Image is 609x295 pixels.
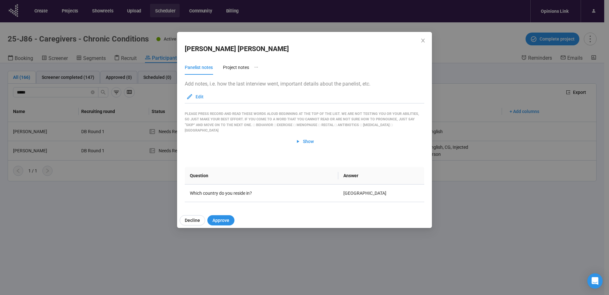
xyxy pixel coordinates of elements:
[185,167,338,185] th: Question
[185,64,213,71] div: Panelist notes
[185,111,424,133] div: Please press record and read these words aloud beginning at the top of the list. We are not testi...
[338,202,424,220] td: [US_STATE]
[185,185,338,202] td: Which country do you reside in?
[196,93,204,100] span: Edit
[303,138,314,145] span: Show
[207,215,234,225] button: Approve
[419,37,426,44] button: Close
[180,215,205,225] button: Decline
[290,136,319,147] button: Show
[254,65,258,69] span: ellipsis
[338,185,424,202] td: [GEOGRAPHIC_DATA]
[223,64,249,71] div: Project notes
[185,92,205,102] button: Edit
[185,80,424,88] p: Add notes, i.e. how the last interview went, important details about the panelist, etc.
[249,57,263,77] button: ellipsis
[212,217,229,224] span: Approve
[185,202,338,220] td: In which state do you currently live?
[185,217,200,224] span: Decline
[185,44,289,54] h2: [PERSON_NAME] [PERSON_NAME]
[587,273,603,289] div: Open Intercom Messenger
[420,38,426,43] span: close
[338,167,424,185] th: Answer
